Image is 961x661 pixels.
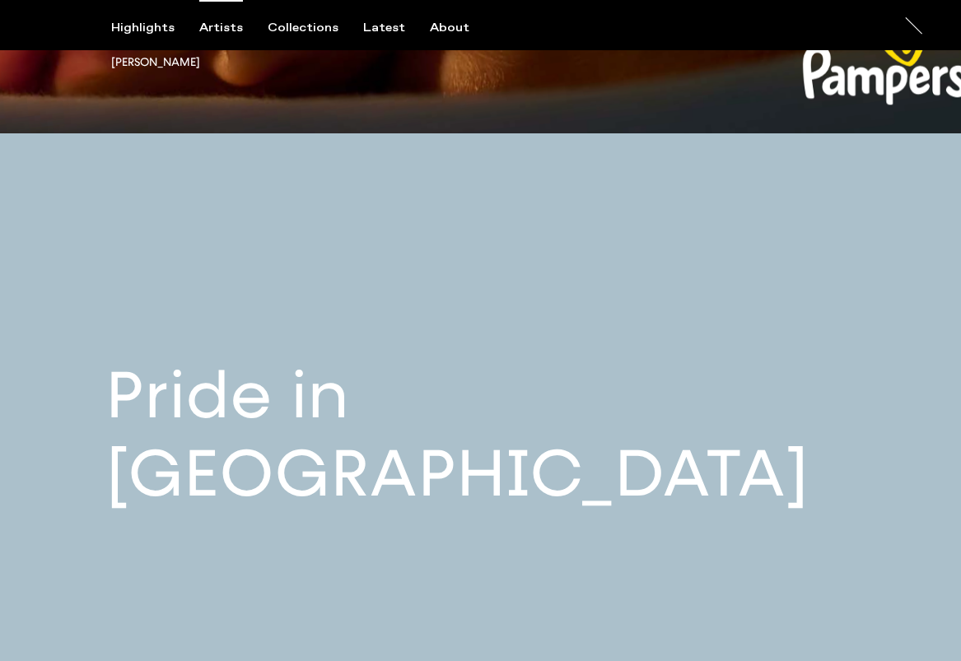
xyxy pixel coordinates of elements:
div: Highlights [111,21,175,35]
button: Artists [199,21,268,35]
button: About [430,21,494,35]
div: Collections [268,21,338,35]
div: Latest [363,21,405,35]
div: Artists [199,21,243,35]
button: Highlights [111,21,199,35]
button: Collections [268,21,363,35]
button: Latest [363,21,430,35]
div: About [430,21,469,35]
